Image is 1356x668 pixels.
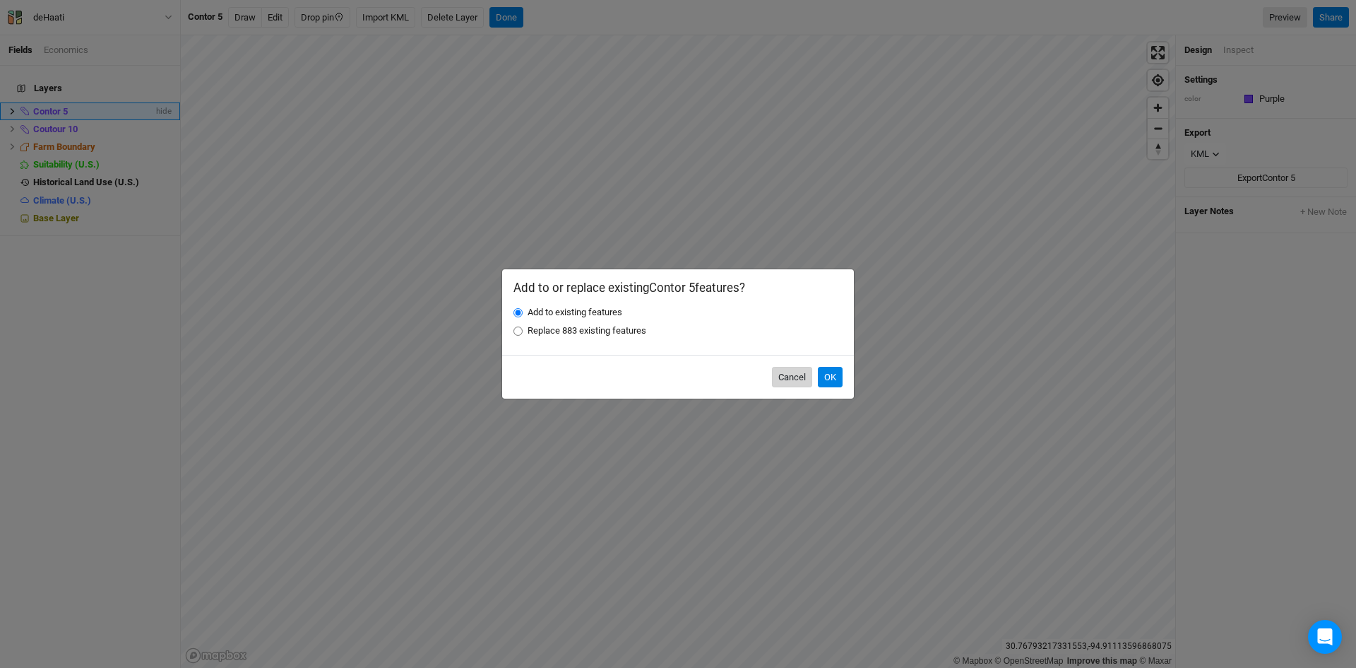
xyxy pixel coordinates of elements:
[1308,620,1342,654] div: Open Intercom Messenger
[528,324,646,337] label: Replace 883 existing features
[513,281,843,295] h2: Add to or replace existing Contor 5 features?
[772,367,812,388] button: Cancel
[528,306,622,319] label: Add to existing features
[818,367,843,388] button: OK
